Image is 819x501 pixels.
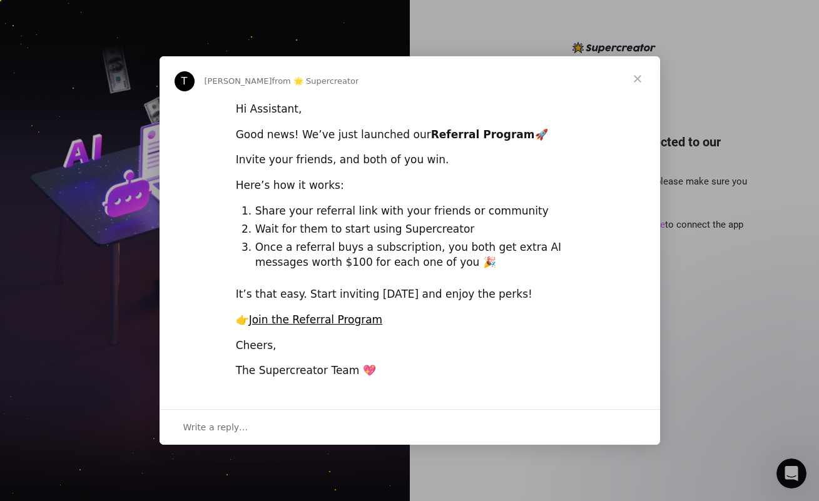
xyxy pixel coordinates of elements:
[183,419,248,435] span: Write a reply…
[272,76,359,86] span: from 🌟 Supercreator
[175,71,195,91] div: Profile image for Tanya
[236,287,584,302] div: It’s that easy. Start inviting [DATE] and enjoy the perks!
[160,409,660,445] div: Open conversation and reply
[431,128,535,141] b: Referral Program
[205,76,272,86] span: [PERSON_NAME]
[236,153,584,168] div: Invite your friends, and both of you win.
[236,128,584,143] div: Good news! We’ve just launched our 🚀
[255,222,584,237] li: Wait for them to start using Supercreator
[255,240,584,270] li: Once a referral buys a subscription, you both get extra AI messages worth $100 for each one of you 🎉
[236,178,584,193] div: Here’s how it works:
[236,363,584,378] div: The Supercreator Team 💖
[615,56,660,101] span: Close
[236,102,584,117] div: Hi Assistant,
[249,313,383,326] a: Join the Referral Program
[236,313,584,328] div: 👉
[236,338,584,353] div: Cheers,
[255,204,584,219] li: Share your referral link with your friends or community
